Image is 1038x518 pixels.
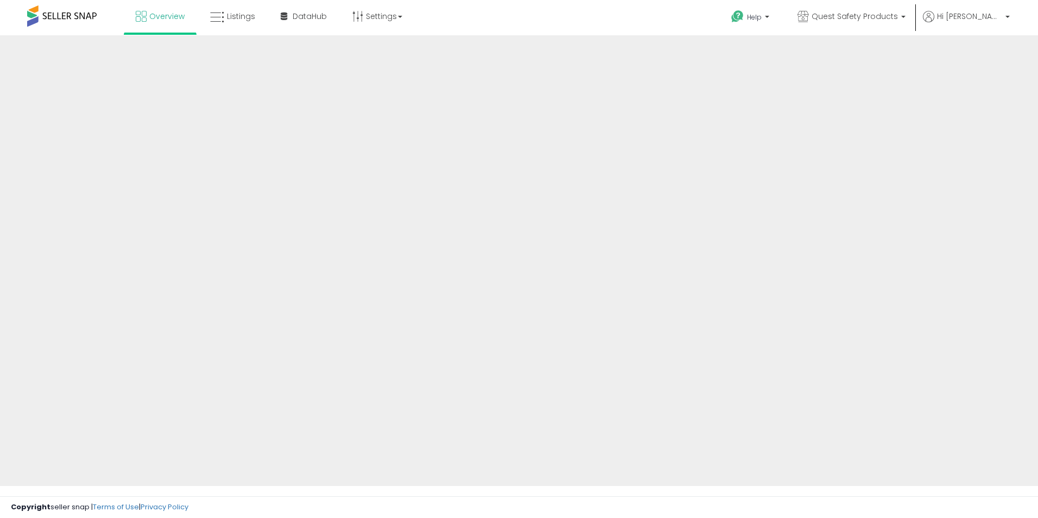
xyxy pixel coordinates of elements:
span: DataHub [293,11,327,22]
a: Help [723,2,780,35]
span: Listings [227,11,255,22]
span: Help [747,12,762,22]
i: Get Help [731,10,744,23]
a: Hi [PERSON_NAME] [923,11,1010,35]
span: Overview [149,11,185,22]
span: Hi [PERSON_NAME] [937,11,1002,22]
span: Quest Safety Products [812,11,898,22]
